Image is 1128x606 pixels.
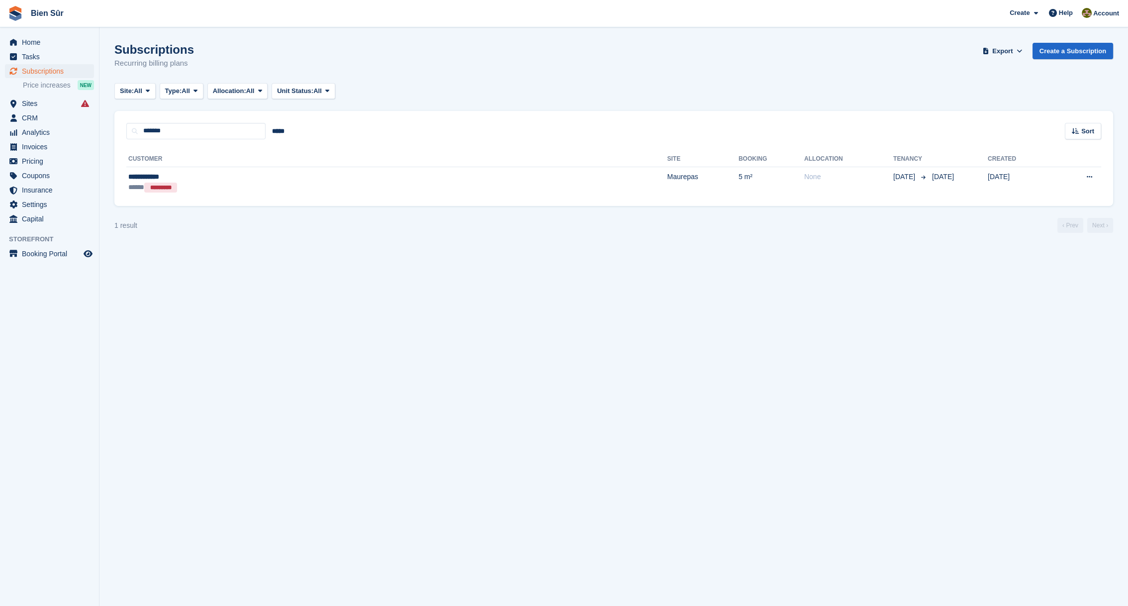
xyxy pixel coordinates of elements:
a: menu [5,35,94,49]
span: Create [1010,8,1030,18]
th: Created [988,151,1053,167]
span: Account [1093,8,1119,18]
span: Unit Status: [277,86,313,96]
span: All [182,86,190,96]
span: Analytics [22,125,82,139]
span: Home [22,35,82,49]
span: All [134,86,142,96]
span: Help [1059,8,1073,18]
th: Booking [739,151,804,167]
th: Tenancy [893,151,928,167]
span: Settings [22,198,82,211]
div: NEW [78,80,94,90]
th: Customer [126,151,667,167]
span: Storefront [9,234,99,244]
span: Capital [22,212,82,226]
td: [DATE] [988,167,1053,198]
span: All [246,86,255,96]
a: menu [5,154,94,168]
p: Recurring billing plans [114,58,194,69]
a: Create a Subscription [1033,43,1113,59]
th: Site [667,151,738,167]
a: menu [5,247,94,261]
span: Price increases [23,81,71,90]
img: stora-icon-8386f47178a22dfd0bd8f6a31ec36ba5ce8667c1dd55bd0f319d3a0aa187defe.svg [8,6,23,21]
a: Bien Sûr [27,5,68,21]
a: menu [5,64,94,78]
a: menu [5,198,94,211]
button: Unit Status: All [272,83,335,100]
span: Export [992,46,1013,56]
a: menu [5,50,94,64]
span: CRM [22,111,82,125]
a: menu [5,212,94,226]
span: Pricing [22,154,82,168]
a: menu [5,97,94,110]
span: Allocation: [213,86,246,96]
span: Coupons [22,169,82,183]
div: 1 result [114,220,137,231]
a: menu [5,169,94,183]
a: Next [1087,218,1113,233]
h1: Subscriptions [114,43,194,56]
span: Site: [120,86,134,96]
a: menu [5,140,94,154]
span: Invoices [22,140,82,154]
a: Preview store [82,248,94,260]
i: Smart entry sync failures have occurred [81,100,89,107]
span: Insurance [22,183,82,197]
button: Site: All [114,83,156,100]
td: Maurepas [667,167,738,198]
span: Tasks [22,50,82,64]
button: Export [981,43,1025,59]
span: Sort [1081,126,1094,136]
span: Type: [165,86,182,96]
div: None [804,172,893,182]
span: Sites [22,97,82,110]
span: Booking Portal [22,247,82,261]
td: 5 m² [739,167,804,198]
th: Allocation [804,151,893,167]
a: Price increases NEW [23,80,94,91]
span: [DATE] [932,173,954,181]
button: Type: All [160,83,203,100]
span: Subscriptions [22,64,82,78]
a: Previous [1057,218,1083,233]
a: menu [5,125,94,139]
nav: Page [1055,218,1115,233]
button: Allocation: All [207,83,268,100]
span: All [313,86,322,96]
span: [DATE] [893,172,917,182]
a: menu [5,183,94,197]
img: Matthieu Burnand [1082,8,1092,18]
a: menu [5,111,94,125]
